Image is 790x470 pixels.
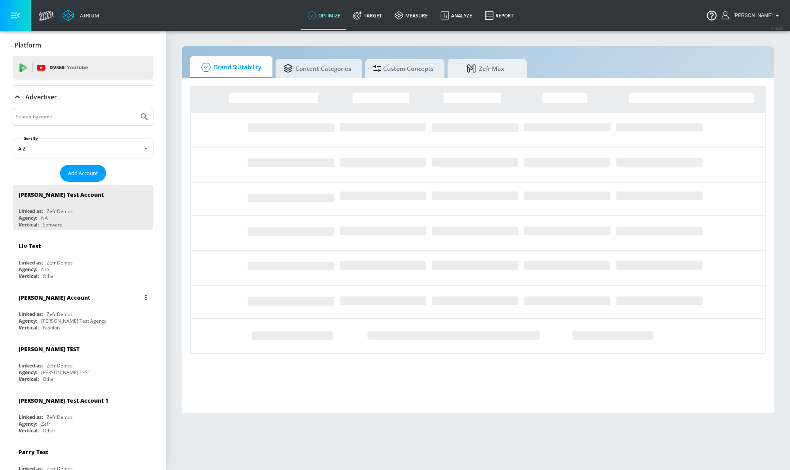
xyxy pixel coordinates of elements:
[41,369,91,376] div: [PERSON_NAME] TEST
[347,1,388,30] a: Target
[41,215,48,221] div: NA
[19,208,43,215] div: Linked as:
[13,288,153,333] div: [PERSON_NAME] AccountLinked as:Zefr DemosAgency:[PERSON_NAME] Test AgencyVertical:Fashion
[47,208,73,215] div: Zefr Demos
[68,169,98,178] span: Add Account
[19,221,39,228] div: Vertical:
[19,369,37,376] div: Agency:
[15,41,41,49] p: Platform
[41,318,106,324] div: [PERSON_NAME] Test Agency
[13,339,153,384] div: [PERSON_NAME] TESTLinked as:Zefr DemosAgency:[PERSON_NAME] TESTVertical:Other
[25,93,57,101] p: Advertiser
[19,311,43,318] div: Linked as:
[301,1,347,30] a: optimize
[19,266,37,273] div: Agency:
[19,242,41,250] div: Liv Test
[19,318,37,324] div: Agency:
[67,63,88,72] p: Youtube
[19,414,43,421] div: Linked as:
[19,191,104,198] div: [PERSON_NAME] Test Account
[43,221,62,228] div: Software
[19,294,90,301] div: [PERSON_NAME] Account
[701,4,723,26] button: Open Resource Center
[47,259,73,266] div: Zefr Demos
[388,1,434,30] a: measure
[13,236,153,282] div: Liv TestLinked as:Zefr DemosAgency:N/AVertical:Other
[19,273,39,280] div: Vertical:
[13,86,153,108] div: Advertiser
[41,266,49,273] div: N/A
[434,1,478,30] a: Analyze
[19,376,39,382] div: Vertical:
[49,63,88,72] p: DV360:
[455,59,516,78] span: Zefr Max
[730,13,773,18] span: login as: lekhraj.bhadava@zefr.com
[47,414,73,421] div: Zefr Demos
[16,112,136,122] input: Search by name
[60,165,106,182] button: Add Account
[13,185,153,230] div: [PERSON_NAME] Test AccountLinked as:Zefr DemosAgency:NAVertical:Software
[43,427,55,434] div: Other
[19,324,39,331] div: Vertical:
[19,259,43,266] div: Linked as:
[47,362,73,369] div: Zefr Demos
[19,427,39,434] div: Vertical:
[13,391,153,436] div: [PERSON_NAME] Test Account 1Linked as:Zefr DemosAgency:ZefrVertical:Other
[13,34,153,56] div: Platform
[77,12,99,19] div: Atrium
[13,56,153,80] div: DV360: Youtube
[478,1,520,30] a: Report
[198,58,261,77] span: Brand Suitability
[19,362,43,369] div: Linked as:
[19,448,48,456] div: Parry Test
[23,136,40,141] label: Sort By
[43,376,55,382] div: Other
[283,59,351,78] span: Content Categories
[41,421,50,427] div: Zefr
[13,139,153,158] div: A-Z
[373,59,433,78] span: Custom Concepts
[19,397,108,404] div: [PERSON_NAME] Test Account 1
[19,421,37,427] div: Agency:
[19,215,37,221] div: Agency:
[771,26,782,30] span: v 4.22.2
[62,10,99,21] a: Atrium
[43,324,60,331] div: Fashion
[19,345,79,353] div: [PERSON_NAME] TEST
[47,311,73,318] div: Zefr Demos
[43,273,55,280] div: Other
[722,11,782,20] button: [PERSON_NAME]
